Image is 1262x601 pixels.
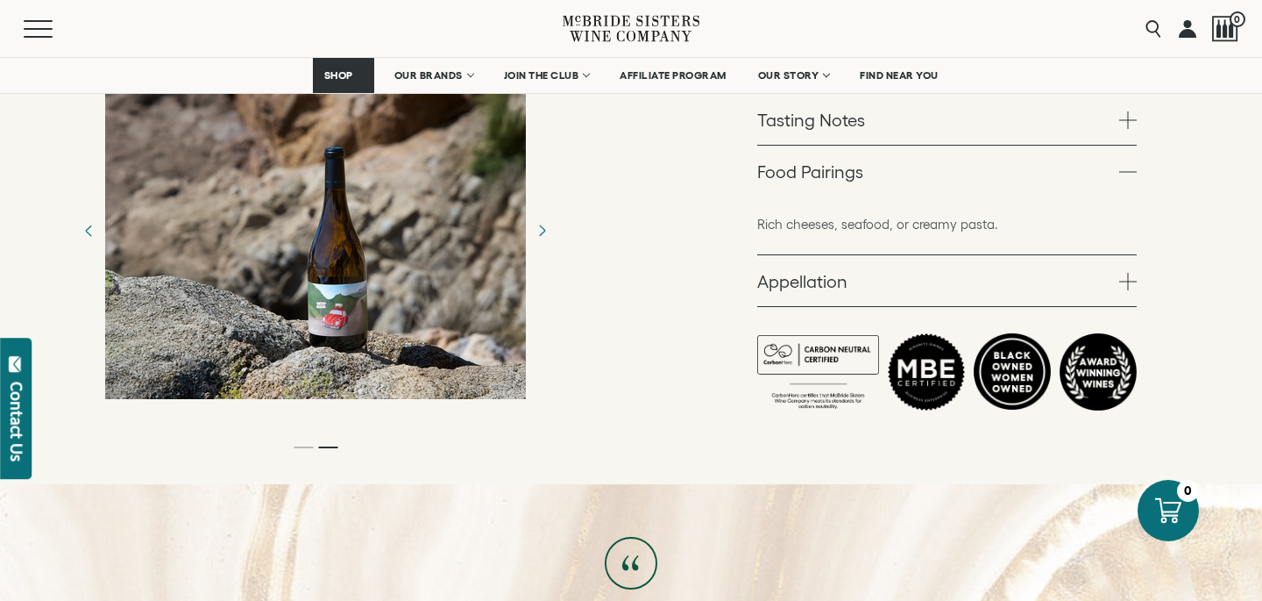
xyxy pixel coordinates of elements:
a: OUR STORY [747,58,840,93]
span: JOIN THE CLUB [504,69,579,82]
a: SHOP [313,58,374,93]
a: OUR BRANDS [383,58,484,93]
span: OUR BRANDS [394,69,463,82]
span: SHOP [324,69,354,82]
a: JOIN THE CLUB [493,58,600,93]
a: Appellation [757,255,1137,306]
button: Previous [67,208,112,254]
span: 0 [1230,11,1245,27]
span: OUR STORY [758,69,819,82]
a: Food Pairings [757,146,1137,197]
div: Contact Us [8,382,25,461]
button: Next [519,208,564,254]
a: FIND NEAR YOU [848,58,950,93]
li: Page dot 2 [318,447,337,448]
p: Rich cheeses, seafood, or creamy pasta. [757,216,1137,233]
a: AFFILIATE PROGRAM [608,58,738,93]
a: Tasting Notes [757,94,1137,145]
span: FIND NEAR YOU [860,69,939,82]
span: AFFILIATE PROGRAM [620,69,727,82]
button: Mobile Menu Trigger [24,20,87,38]
div: 0 [1177,480,1199,502]
li: Page dot 1 [294,447,313,448]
